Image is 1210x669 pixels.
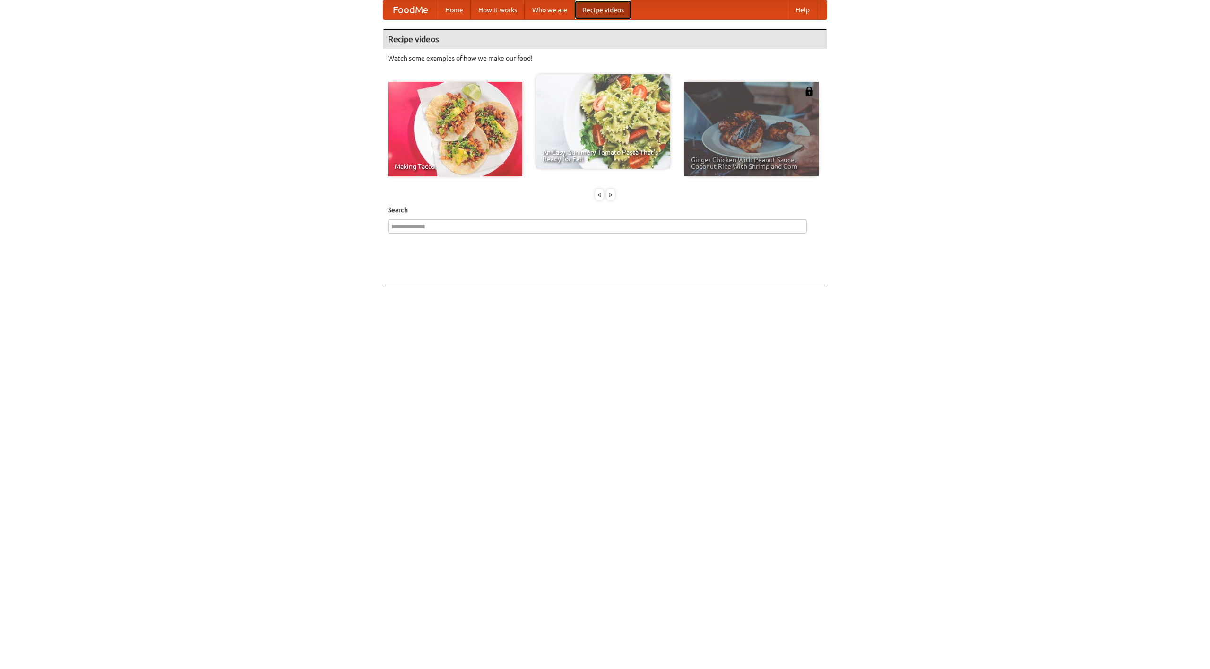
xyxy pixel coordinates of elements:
span: Making Tacos [395,163,516,170]
a: How it works [471,0,525,19]
img: 483408.png [804,87,814,96]
p: Watch some examples of how we make our food! [388,53,822,63]
h5: Search [388,205,822,215]
a: FoodMe [383,0,438,19]
a: Making Tacos [388,82,522,176]
a: Recipe videos [575,0,631,19]
a: Who we are [525,0,575,19]
div: » [606,189,615,200]
a: Home [438,0,471,19]
div: « [595,189,604,200]
h4: Recipe videos [383,30,827,49]
span: An Easy, Summery Tomato Pasta That's Ready for Fall [543,149,664,162]
a: An Easy, Summery Tomato Pasta That's Ready for Fall [536,74,670,169]
a: Help [788,0,817,19]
